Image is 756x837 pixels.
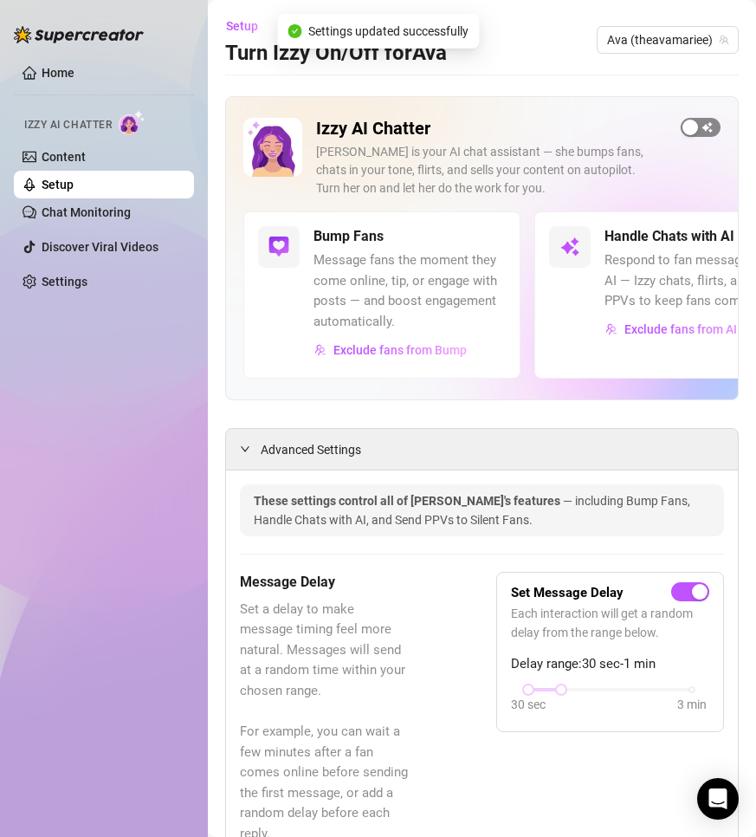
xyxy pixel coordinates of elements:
a: Settings [42,275,87,289]
img: svg%3e [268,237,289,257]
a: Discover Viral Videos [42,240,158,254]
span: Each interaction will get a random delay from the range below. [511,604,709,642]
img: svg%3e [559,237,580,257]
img: Izzy AI Chatter [243,118,302,177]
button: Setup [225,12,272,40]
span: Delay range: 30 sec - 1 min [511,654,709,675]
h5: Handle Chats with AI [604,226,734,247]
a: Chat Monitoring [42,205,131,219]
button: Exclude fans from Bump [313,336,468,364]
strong: Set Message Delay [511,585,624,600]
h3: Turn Izzy On/Off for Ava [225,40,447,68]
span: Setup [226,19,258,33]
a: Home [42,66,74,80]
h5: Message Delay [240,572,410,593]
span: Izzy AI Chatter [24,117,112,133]
div: Open Intercom Messenger [697,778,739,820]
div: [PERSON_NAME] is your AI chat assistant — she bumps fans, chats in your tone, flirts, and sells y... [316,143,667,198]
h2: Izzy AI Chatter [316,118,667,139]
span: These settings control all of [PERSON_NAME]'s features [254,494,563,508]
a: Setup [42,178,74,191]
div: 30 sec [511,695,546,714]
img: svg%3e [605,323,617,335]
a: Content [42,150,86,164]
span: Message fans the moment they come online, tip, or engage with posts — and boost engagement automa... [313,250,506,332]
img: svg%3e [314,344,326,356]
span: Advanced Settings [261,440,361,459]
span: Exclude fans from Bump [333,343,467,357]
img: AI Chatter [119,110,145,135]
span: team [719,35,729,45]
span: Ava (theavamariee) [607,27,728,53]
h5: Bump Fans [313,226,384,247]
div: expanded [240,439,261,458]
img: logo-BBDzfeDw.svg [14,26,144,43]
span: expanded [240,444,250,454]
div: 3 min [677,695,707,714]
span: check-circle [288,24,301,38]
span: Settings updated successfully [308,22,468,41]
span: — including Bump Fans, Handle Chats with AI, and Send PPVs to Silent Fans. [254,494,690,527]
